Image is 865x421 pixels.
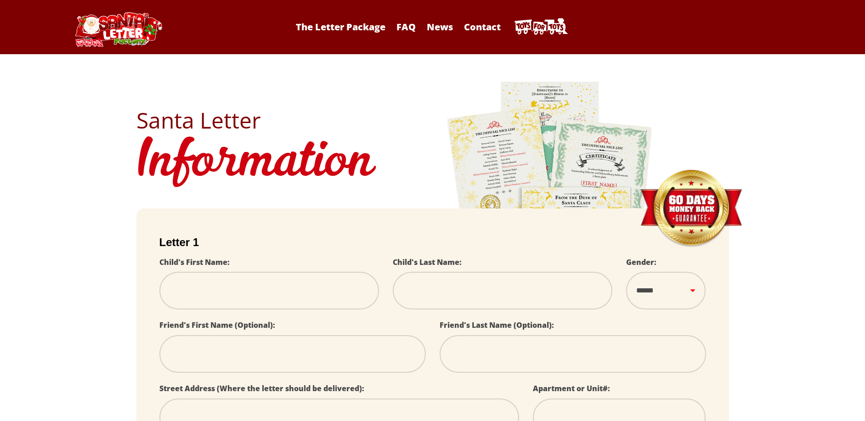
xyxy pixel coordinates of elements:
label: Friend's First Name (Optional): [159,320,275,330]
h1: Information [136,131,729,195]
img: letters.png [447,80,653,337]
img: Santa Letter Logo [72,12,164,47]
label: Child's Last Name: [393,257,462,267]
img: Money Back Guarantee [639,169,743,248]
label: Friend's Last Name (Optional): [440,320,554,330]
a: The Letter Package [291,21,390,33]
h2: Santa Letter [136,109,729,131]
a: News [422,21,458,33]
h2: Letter 1 [159,236,706,249]
a: FAQ [392,21,420,33]
a: Contact [459,21,505,33]
label: Apartment or Unit#: [533,383,610,393]
label: Street Address (Where the letter should be delivered): [159,383,364,393]
label: Gender: [626,257,656,267]
label: Child's First Name: [159,257,230,267]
